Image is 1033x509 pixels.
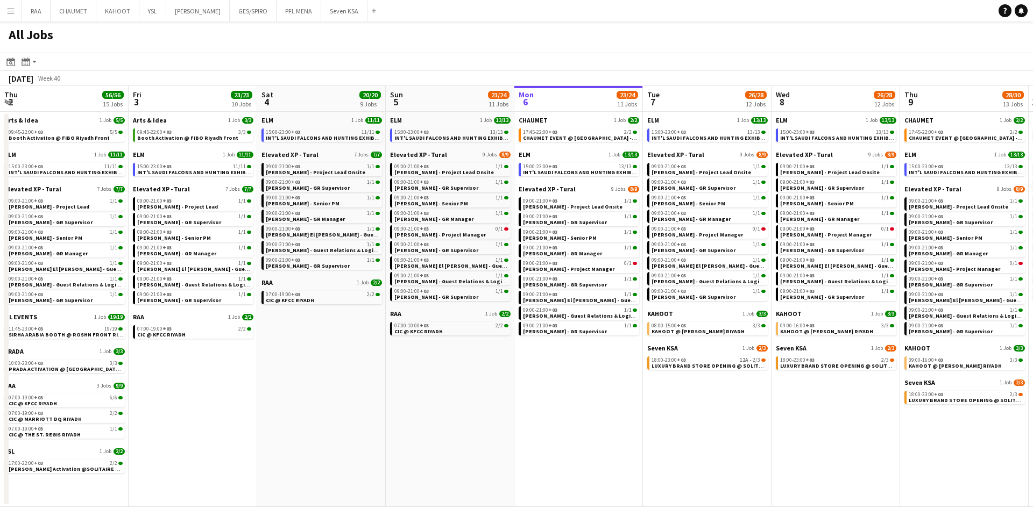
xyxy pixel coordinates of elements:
[162,163,172,170] span: +03
[394,163,508,175] a: 09:00-21:00+031/1[PERSON_NAME] - Project Lead Onsite
[365,117,382,124] span: 11/11
[133,185,253,313] div: Elevated XP - Tural7 Jobs7/709:00-21:00+031/1[PERSON_NAME] - Project Lead09:00-21:00+031/1[PERSON...
[420,128,429,135] span: +03
[652,211,686,216] span: 09:00-21:00
[133,185,190,193] span: Elevated XP - Tural
[523,198,557,204] span: 09:00-21:00
[1014,117,1025,124] span: 2/2
[266,134,518,141] span: INT'L SAUDI FALCONS AND HUNTING EXHIBITION '25 @ MALHAM - RIYADH
[776,116,896,150] div: ELM1 Job13/1315:00-23:00+0313/13INT'L SAUDI FALCONS AND HUNTING EXHIBITION '25 @ [GEOGRAPHIC_DATA...
[753,164,760,169] span: 1/1
[677,128,686,135] span: +03
[237,152,253,158] span: 11/11
[137,197,251,210] a: 09:00-21:00+031/1[PERSON_NAME] - Project Lead
[677,163,686,170] span: +03
[420,194,429,201] span: +03
[291,163,300,170] span: +03
[4,116,125,150] div: Arts & Idea1 Job5/509:45-22:00+035/5Booth Activation @ FIBO Riyadh Front
[652,210,766,222] a: 09:00-21:00+031/1[PERSON_NAME] - GR Manager
[266,195,300,200] span: 09:00-21:00
[4,116,125,124] a: Arts & Idea1 Job5/5
[266,210,380,222] a: 09:00-21:00+031/1[PERSON_NAME] - GR Manager
[780,163,894,175] a: 09:00-21:00+031/1[PERSON_NAME] - Project Lead Onsite
[753,180,760,185] span: 1/1
[9,198,43,204] span: 09:00-21:00
[614,117,626,124] span: 1 Job
[110,130,117,135] span: 5/5
[780,180,815,185] span: 09:00-21:00
[805,210,815,217] span: +03
[909,197,1023,210] a: 09:00-21:00+031/1[PERSON_NAME] - Project Lead Onsite
[371,152,382,158] span: 7/7
[230,1,277,21] button: GES/SPIRO
[609,152,620,158] span: 1 Job
[997,186,1011,192] span: 9 Jobs
[394,184,478,191] span: Basim Aqil - GR Supervisor
[652,164,686,169] span: 09:00-21:00
[866,117,878,124] span: 1 Job
[624,198,632,204] span: 1/1
[647,150,704,159] span: Elevated XP - Tural
[628,117,639,124] span: 2/2
[4,185,61,193] span: Elevated XP - Tural
[261,150,382,159] a: Elevated XP - Tural7 Jobs7/7
[480,117,492,124] span: 1 Job
[780,225,894,238] a: 09:00-21:00+030/1[PERSON_NAME] - Project Manager
[523,214,557,219] span: 09:00-21:00
[780,200,854,207] span: Diana Fazlitdinova - Senior PM
[9,203,89,210] span: Aysel Ahmadova - Project Lead
[394,200,468,207] span: Diana Fazlitdinova - Senior PM
[483,152,497,158] span: 9 Jobs
[110,198,117,204] span: 1/1
[647,150,768,310] div: Elevated XP - Tural9 Jobs8/909:00-21:00+031/1[PERSON_NAME] - Project Lead Onsite09:00-21:00+031/1...
[420,178,429,185] span: +03
[133,185,253,193] a: Elevated XP - Tural7 Jobs7/7
[523,203,622,210] span: Aysel Ahmadova - Project Lead Onsite
[228,117,240,124] span: 1 Job
[22,1,51,21] button: RAA
[137,134,238,141] span: Booth Activation @ FIBO Riyadh Front
[162,213,172,220] span: +03
[34,197,43,204] span: +03
[9,219,93,226] span: Basim Aqil - GR Supervisor
[780,210,894,222] a: 09:00-21:00+031/1[PERSON_NAME] - GR Manager
[611,186,626,192] span: 9 Jobs
[904,185,1025,344] div: Elevated XP - Tural9 Jobs8/909:00-21:00+031/1[PERSON_NAME] - Project Lead Onsite09:00-21:00+031/1...
[394,130,429,135] span: 15:00-23:00
[242,117,253,124] span: 3/3
[420,210,429,217] span: +03
[677,225,686,232] span: +03
[277,1,321,21] button: PFL MENA
[548,128,557,135] span: +03
[4,185,125,193] a: Elevated XP - Tural7 Jobs7/7
[266,200,339,207] span: Diana Fazlitdinova - Senior PM
[266,178,380,191] a: 09:00-21:00+031/1[PERSON_NAME] - GR Supervisor
[909,128,1023,141] a: 17:45-22:00+032/2CHAUMET EVENT @ [GEOGRAPHIC_DATA] - [GEOGRAPHIC_DATA]
[737,117,749,124] span: 1 Job
[519,185,576,193] span: Elevated XP - Tural
[909,163,1023,175] a: 15:00-23:00+0313/13INT'L SAUDI FALCONS AND HUNTING EXHIBITION '25 @ [GEOGRAPHIC_DATA] - [GEOGRAPH...
[394,195,429,200] span: 09:00-21:00
[223,152,235,158] span: 1 Job
[394,210,508,222] a: 09:00-21:00+031/1[PERSON_NAME] - GR Manager
[548,197,557,204] span: +03
[881,164,889,169] span: 1/1
[266,163,380,175] a: 09:00-21:00+031/1[PERSON_NAME] - Project Lead Onsite
[137,213,251,225] a: 09:00-21:00+031/1[PERSON_NAME] - GR Supervisor
[805,163,815,170] span: +03
[9,214,43,219] span: 09:00-21:00
[904,150,916,159] span: ELM
[934,163,943,170] span: +03
[394,225,508,238] a: 09:00-21:00+030/1[PERSON_NAME] - Project Manager
[494,117,511,124] span: 13/13
[523,163,637,175] a: 15:00-23:00+0313/13INT'L SAUDI FALCONS AND HUNTING EXHIBITION '25 @ [GEOGRAPHIC_DATA] - [GEOGRAPH...
[647,116,659,124] span: ELM
[133,150,253,185] div: ELM1 Job11/1115:00-23:00+0311/11INT'L SAUDI FALCONS AND HUNTING EXHIBITION '25 @ [GEOGRAPHIC_DATA...
[367,180,374,185] span: 1/1
[496,226,503,232] span: 0/1
[548,163,557,170] span: +03
[776,116,896,124] a: ELM1 Job13/13
[162,128,172,135] span: +03
[519,150,530,159] span: ELM
[97,186,111,192] span: 7 Jobs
